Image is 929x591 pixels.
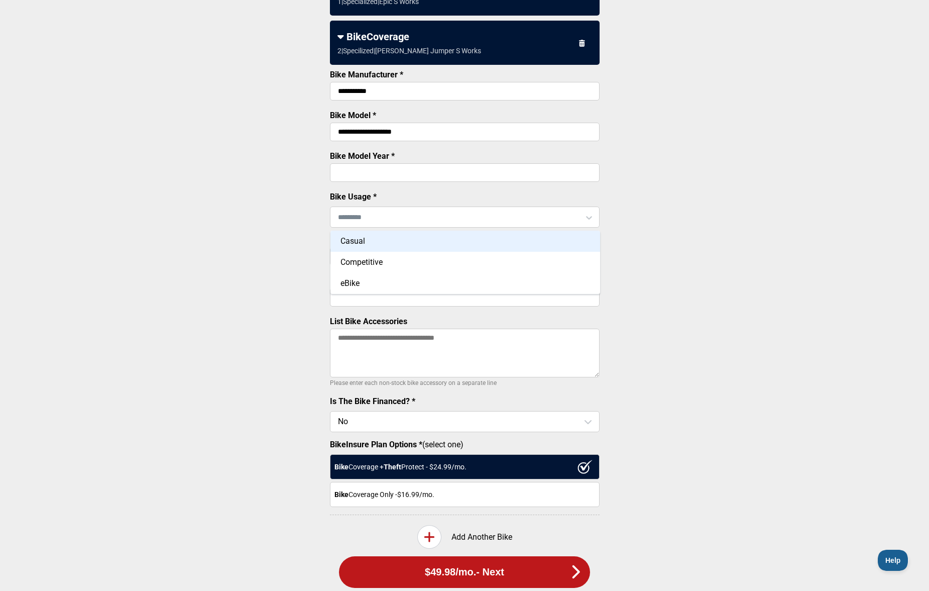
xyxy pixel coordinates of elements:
[330,235,408,245] label: Bike Purchase Price *
[577,460,593,474] img: ux1sgP1Haf775SAghJI38DyDlYP+32lKFAAAAAElFTkSuQmCC
[334,490,349,499] strong: Bike
[330,377,600,389] p: Please enter each non-stock bike accessory on a separate line
[330,273,600,294] div: eBike
[339,556,590,588] button: $49.98/mo.- Next
[337,47,481,55] div: 2 | Specilized | [PERSON_NAME] Jumper S Works
[330,252,600,273] div: Competitive
[334,463,349,471] strong: Bike
[330,317,407,326] label: List Bike Accessories
[384,463,401,471] strong: Theft
[330,525,600,549] div: Add Another Bike
[330,70,403,79] label: Bike Manufacturer *
[878,550,909,571] iframe: Toggle Customer Support
[330,192,377,202] label: Bike Usage *
[330,151,395,161] label: Bike Model Year *
[330,440,600,449] label: (select one)
[330,482,600,507] div: Coverage Only - $16.99 /mo.
[330,276,400,285] label: Bike Serial Number
[455,566,476,578] span: /mo.
[330,440,422,449] strong: BikeInsure Plan Options *
[337,31,592,43] div: BikeCoverage
[330,231,600,252] div: Casual
[330,397,415,406] label: Is The Bike Financed? *
[330,111,376,120] label: Bike Model *
[330,454,600,479] div: Coverage + Protect - $ 24.99 /mo.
